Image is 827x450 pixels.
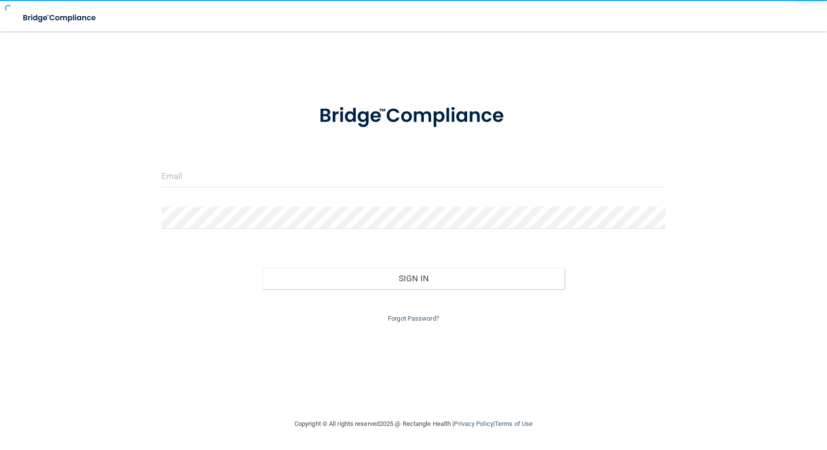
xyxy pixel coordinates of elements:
img: bridge_compliance_login_screen.278c3ca4.svg [15,8,105,28]
img: bridge_compliance_login_screen.278c3ca4.svg [299,90,528,142]
a: Terms of Use [495,420,533,427]
button: Sign In [262,268,565,289]
a: Privacy Policy [454,420,493,427]
input: Email [161,165,666,187]
div: Copyright © All rights reserved 2025 @ Rectangle Health | | [234,408,593,440]
a: Forgot Password? [388,315,439,322]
